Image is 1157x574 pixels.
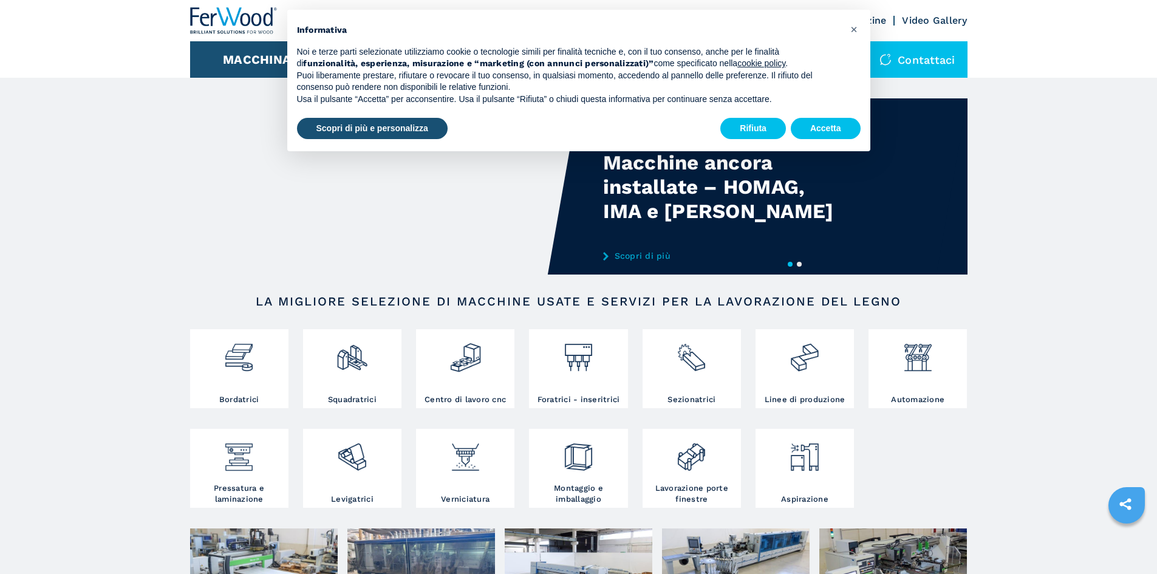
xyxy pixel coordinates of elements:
[845,19,864,39] button: Chiudi questa informativa
[190,98,579,275] video: Your browser does not support the video tag.
[791,118,861,140] button: Accetta
[902,332,934,374] img: automazione.png
[675,332,708,374] img: sezionatrici_2.png
[297,24,841,36] h2: Informativa
[297,70,841,94] p: Puoi liberamente prestare, rifiutare o revocare il tuo consenso, in qualsiasi momento, accedendo ...
[891,394,944,405] h3: Automazione
[562,332,595,374] img: foratrici_inseritrici_2.png
[331,494,374,505] h3: Levigatrici
[643,429,741,508] a: Lavorazione porte finestre
[190,7,278,34] img: Ferwood
[441,494,490,505] h3: Verniciatura
[902,15,967,26] a: Video Gallery
[425,394,506,405] h3: Centro di lavoro cnc
[869,329,967,408] a: Automazione
[529,329,627,408] a: Foratrici - inseritrici
[190,329,288,408] a: Bordatrici
[765,394,845,405] h3: Linee di produzione
[879,53,892,66] img: Contattaci
[223,332,255,374] img: bordatrici_1.png
[303,58,654,68] strong: funzionalità, esperienza, misurazione e “marketing (con annunci personalizzati)”
[303,329,401,408] a: Squadratrici
[667,394,715,405] h3: Sezionatrici
[603,251,841,261] a: Scopri di più
[297,46,841,70] p: Noi e terze parti selezionate utilizziamo cookie o tecnologie simili per finalità tecniche e, con...
[193,483,285,505] h3: Pressatura e laminazione
[219,394,259,405] h3: Bordatrici
[788,262,793,267] button: 1
[538,394,620,405] h3: Foratrici - inseritrici
[867,41,968,78] div: Contattaci
[756,429,854,508] a: Aspirazione
[449,432,482,473] img: verniciatura_1.png
[529,429,627,508] a: Montaggio e imballaggio
[675,432,708,473] img: lavorazione_porte_finestre_2.png
[336,332,368,374] img: squadratrici_2.png
[336,432,368,473] img: levigatrici_2.png
[737,58,785,68] a: cookie policy
[781,494,828,505] h3: Aspirazione
[788,432,821,473] img: aspirazione_1.png
[788,332,821,374] img: linee_di_produzione_2.png
[416,429,514,508] a: Verniciatura
[416,329,514,408] a: Centro di lavoro cnc
[850,22,858,36] span: ×
[223,432,255,473] img: pressa-strettoia.png
[720,118,786,140] button: Rifiuta
[223,52,304,67] button: Macchinari
[1110,489,1141,519] a: sharethis
[646,483,738,505] h3: Lavorazione porte finestre
[756,329,854,408] a: Linee di produzione
[303,429,401,508] a: Levigatrici
[328,394,377,405] h3: Squadratrici
[797,262,802,267] button: 2
[562,432,595,473] img: montaggio_imballaggio_2.png
[532,483,624,505] h3: Montaggio e imballaggio
[229,294,929,309] h2: LA MIGLIORE SELEZIONE DI MACCHINE USATE E SERVIZI PER LA LAVORAZIONE DEL LEGNO
[190,429,288,508] a: Pressatura e laminazione
[297,94,841,106] p: Usa il pulsante “Accetta” per acconsentire. Usa il pulsante “Rifiuta” o chiudi questa informativa...
[449,332,482,374] img: centro_di_lavoro_cnc_2.png
[643,329,741,408] a: Sezionatrici
[297,118,448,140] button: Scopri di più e personalizza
